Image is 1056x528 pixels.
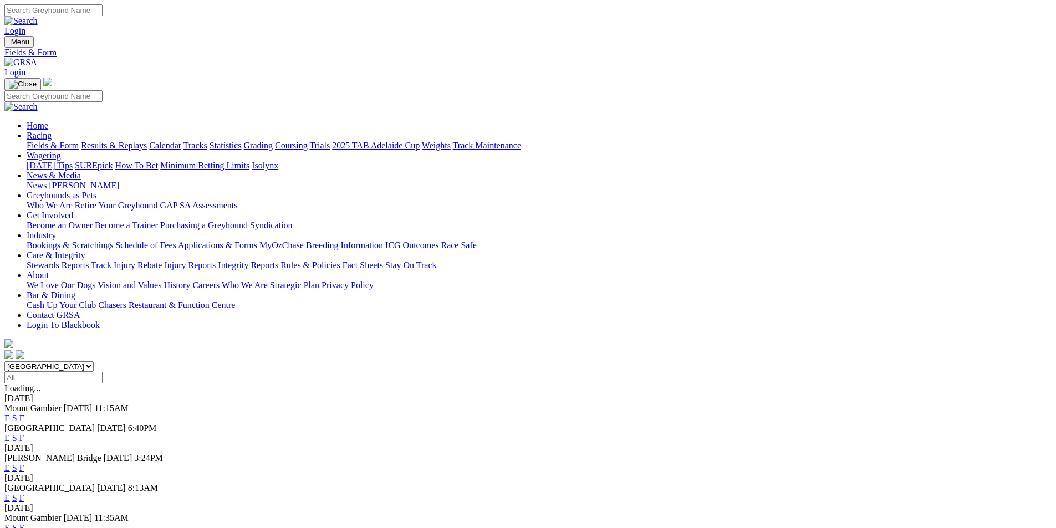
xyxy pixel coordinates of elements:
[441,240,476,250] a: Race Safe
[149,141,181,150] a: Calendar
[27,310,80,320] a: Contact GRSA
[27,240,1052,250] div: Industry
[94,403,129,413] span: 11:15AM
[244,141,273,150] a: Grading
[160,161,249,170] a: Minimum Betting Limits
[250,221,292,230] a: Syndication
[4,90,103,102] input: Search
[27,300,1052,310] div: Bar & Dining
[183,141,207,150] a: Tracks
[4,463,10,473] a: E
[4,48,1052,58] a: Fields & Form
[27,141,79,150] a: Fields & Form
[4,372,103,383] input: Select date
[27,201,1052,211] div: Greyhounds as Pets
[332,141,420,150] a: 2025 TAB Adelaide Cup
[4,413,10,423] a: E
[4,483,95,493] span: [GEOGRAPHIC_DATA]
[11,38,29,46] span: Menu
[4,36,34,48] button: Toggle navigation
[422,141,451,150] a: Weights
[27,300,96,310] a: Cash Up Your Club
[43,78,52,86] img: logo-grsa-white.png
[4,473,1052,483] div: [DATE]
[4,383,40,393] span: Loading...
[27,260,1052,270] div: Care & Integrity
[178,240,257,250] a: Applications & Forms
[270,280,319,290] a: Strategic Plan
[97,423,126,433] span: [DATE]
[19,493,24,503] a: F
[4,102,38,112] img: Search
[9,80,37,89] img: Close
[453,141,521,150] a: Track Maintenance
[27,141,1052,151] div: Racing
[27,240,113,250] a: Bookings & Scratchings
[4,58,37,68] img: GRSA
[115,161,159,170] a: How To Bet
[27,290,75,300] a: Bar & Dining
[192,280,220,290] a: Careers
[27,250,85,260] a: Care & Integrity
[4,68,25,77] a: Login
[27,211,73,220] a: Get Involved
[343,260,383,270] a: Fact Sheets
[4,350,13,359] img: facebook.svg
[128,423,157,433] span: 6:40PM
[160,201,238,210] a: GAP SA Assessments
[4,4,103,16] input: Search
[385,260,436,270] a: Stay On Track
[27,320,100,330] a: Login To Blackbook
[322,280,374,290] a: Privacy Policy
[27,260,89,270] a: Stewards Reports
[128,483,158,493] span: 8:13AM
[4,339,13,348] img: logo-grsa-white.png
[19,463,24,473] a: F
[309,141,330,150] a: Trials
[27,221,93,230] a: Become an Owner
[4,423,95,433] span: [GEOGRAPHIC_DATA]
[252,161,278,170] a: Isolynx
[98,300,235,310] a: Chasers Restaurant & Function Centre
[12,413,17,423] a: S
[19,433,24,443] a: F
[222,280,268,290] a: Who We Are
[91,260,162,270] a: Track Injury Rebate
[115,240,176,250] a: Schedule of Fees
[19,413,24,423] a: F
[4,433,10,443] a: E
[98,280,161,290] a: Vision and Values
[75,161,113,170] a: SUREpick
[27,181,1052,191] div: News & Media
[4,443,1052,453] div: [DATE]
[4,513,62,522] span: Mount Gambier
[64,403,93,413] span: [DATE]
[27,270,49,280] a: About
[97,483,126,493] span: [DATE]
[12,433,17,443] a: S
[275,141,308,150] a: Coursing
[81,141,147,150] a: Results & Replays
[12,463,17,473] a: S
[4,403,62,413] span: Mount Gambier
[4,16,38,26] img: Search
[218,260,278,270] a: Integrity Reports
[27,161,1052,171] div: Wagering
[4,393,1052,403] div: [DATE]
[4,503,1052,513] div: [DATE]
[259,240,304,250] a: MyOzChase
[306,240,383,250] a: Breeding Information
[27,121,48,130] a: Home
[160,221,248,230] a: Purchasing a Greyhound
[94,513,129,522] span: 11:35AM
[27,191,96,200] a: Greyhounds as Pets
[280,260,340,270] a: Rules & Policies
[12,493,17,503] a: S
[64,513,93,522] span: [DATE]
[49,181,119,190] a: [PERSON_NAME]
[4,493,10,503] a: E
[27,221,1052,230] div: Get Involved
[27,181,47,190] a: News
[134,453,163,463] span: 3:24PM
